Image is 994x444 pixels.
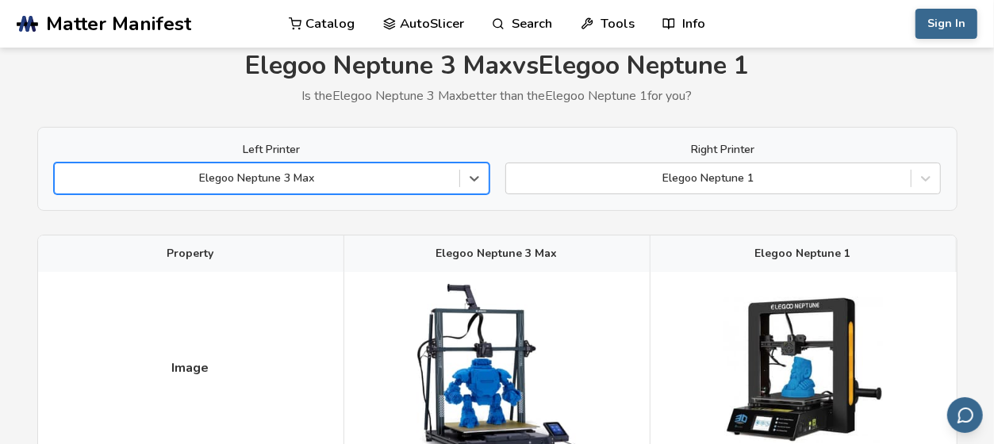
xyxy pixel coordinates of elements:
input: Elegoo Neptune 1 [514,172,517,185]
span: Elegoo Neptune 1 [755,247,851,260]
p: Is the Elegoo Neptune 3 Max better than the Elegoo Neptune 1 for you? [37,89,958,103]
h1: Elegoo Neptune 3 Max vs Elegoo Neptune 1 [37,52,958,81]
label: Left Printer [54,144,489,156]
span: Image [172,361,209,375]
span: Matter Manifest [46,13,191,35]
img: Elegoo Neptune 1 [724,297,883,442]
span: Property [167,247,214,260]
button: Sign In [915,9,977,39]
span: Elegoo Neptune 3 Max [436,247,558,260]
button: Send feedback via email [947,397,983,433]
label: Right Printer [505,144,941,156]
